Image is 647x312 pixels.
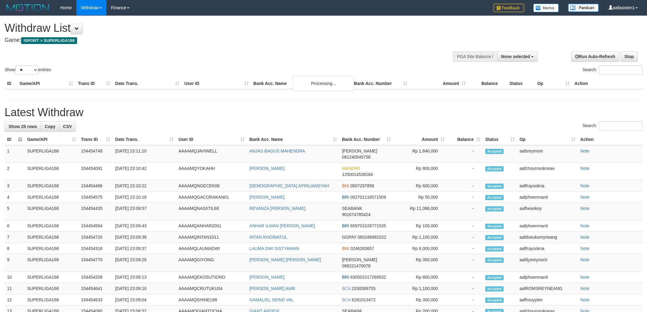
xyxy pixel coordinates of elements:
[517,163,578,180] td: aafchournsokneav
[79,243,113,254] td: 154454318
[533,4,559,12] img: Button%20Memo.svg
[250,223,315,228] a: ANHAR ILMAN [PERSON_NAME]
[535,78,572,89] th: Op
[571,51,619,62] a: Run Auto-Refresh
[580,275,590,280] a: Note
[485,275,504,280] span: Accepted
[5,180,25,192] td: 3
[113,134,176,145] th: Date Trans.: activate to sort column ascending
[63,124,72,129] span: CSV
[447,283,483,294] td: -
[501,54,530,59] span: None selected
[113,283,176,294] td: [DATE] 23:09:10
[79,254,113,272] td: 154454770
[9,124,37,129] span: Show 25 rows
[25,203,79,220] td: SUPERLIGA168
[517,220,578,232] td: aafphoenmanit
[393,192,447,203] td: Rp 50,000
[393,203,447,220] td: Rp 11,086,000
[41,121,59,132] a: Copy
[580,246,590,251] a: Note
[410,78,468,89] th: Amount
[76,78,113,89] th: Trans ID
[580,223,590,228] a: Note
[5,134,25,145] th: ID: activate to sort column descending
[483,134,517,145] th: Status: activate to sort column ascending
[447,163,483,180] td: -
[517,283,578,294] td: aafROMSREYNEANG
[182,78,251,89] th: User ID
[5,254,25,272] td: 9
[176,180,247,192] td: AAAAMQNGECEK06
[468,78,507,89] th: Balance
[342,297,350,302] span: BCA
[599,65,642,75] input: Search:
[447,243,483,254] td: -
[517,232,578,243] td: aafdoeuksreyneang
[5,283,25,294] td: 11
[5,232,25,243] td: 7
[113,192,176,203] td: [DATE] 23:10:18
[517,180,578,192] td: aafKaysokna
[485,258,504,263] span: Accepted
[494,4,524,12] img: Feedback.jpg
[599,121,642,130] input: Search:
[485,246,504,251] span: Accepted
[517,145,578,163] td: aafsreymom
[25,145,79,163] td: SUPERLIGA168
[485,286,504,292] span: Accepted
[447,145,483,163] td: -
[113,145,176,163] td: [DATE] 23:11:10
[5,37,425,43] h4: Game:
[176,192,247,203] td: AAAAMQGACORAKAN01
[342,155,370,160] span: Copy 081240545758 to clipboard
[342,149,377,153] span: [PERSON_NAME]
[5,163,25,180] td: 2
[447,220,483,232] td: -
[393,145,447,163] td: Rp 1,846,000
[339,134,393,145] th: Bank Acc. Number: activate to sort column ascending
[176,283,247,294] td: AAAAMQCRUTUKU04
[5,3,51,12] img: MOTION_logo.png
[176,134,247,145] th: User ID: activate to sort column ascending
[251,78,352,89] th: Bank Acc. Name
[5,294,25,306] td: 12
[113,220,176,232] td: [DATE] 23:09:43
[5,220,25,232] td: 6
[517,254,578,272] td: aafdysreynoch
[568,4,599,12] img: panduan.png
[113,254,176,272] td: [DATE] 23:09:26
[485,224,504,229] span: Accepted
[5,22,425,34] h1: Withdraw List
[176,243,247,254] td: AAAAMQLAUMADWI
[176,272,247,283] td: AAAAMQEKOSUTIONO
[580,257,590,262] a: Note
[517,203,578,220] td: aafheankoy
[25,220,79,232] td: SUPERLIGA168
[447,272,483,283] td: -
[113,294,176,306] td: [DATE] 23:09:04
[351,78,410,89] th: Bank Acc. Number
[113,180,176,192] td: [DATE] 23:10:22
[250,149,305,153] a: ANJAS BAGUS MAHENDRA
[176,145,247,163] td: AAAAMQJAVIWELL
[17,78,76,89] th: Game/API
[358,235,386,240] span: Copy 083186981022 to clipboard
[517,134,578,145] th: Op: activate to sort column ascending
[5,145,25,163] td: 1
[79,232,113,243] td: 154454720
[25,254,79,272] td: SUPERLIGA168
[247,134,340,145] th: Bank Acc. Name: activate to sort column ascending
[342,263,370,268] span: Copy 088221470078 to clipboard
[250,297,294,302] a: GAMALIEL SEIND VAL
[447,134,483,145] th: Balance: activate to sort column ascending
[580,183,590,188] a: Note
[113,203,176,220] td: [DATE] 23:09:57
[447,192,483,203] td: -
[342,223,349,228] span: BRI
[485,184,504,189] span: Accepted
[250,195,285,200] a: [PERSON_NAME]
[79,203,113,220] td: 154454435
[59,121,76,132] a: CSV
[517,192,578,203] td: aafphoenmanit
